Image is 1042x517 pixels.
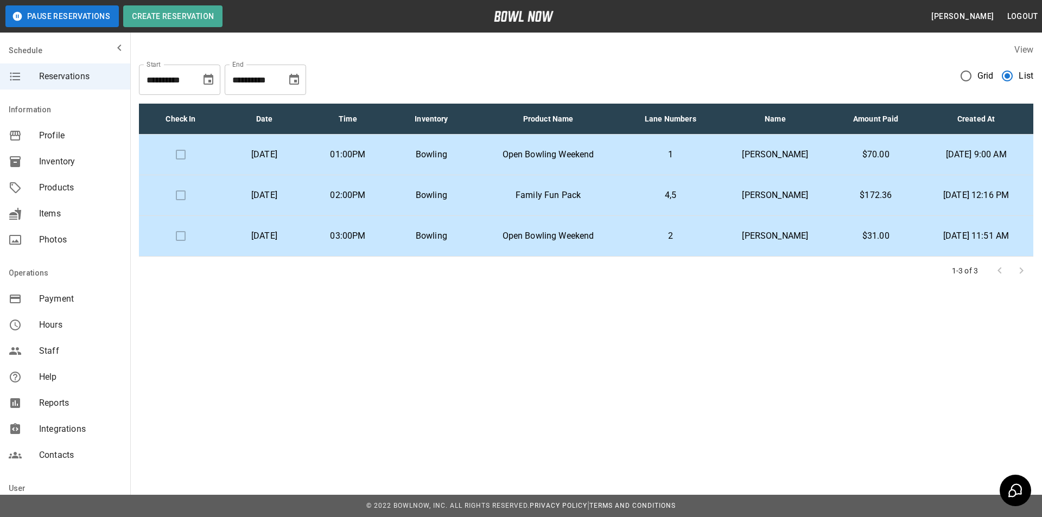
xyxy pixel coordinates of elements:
p: 02:00PM [315,189,381,202]
label: View [1014,44,1033,55]
p: $172.36 [841,189,910,202]
span: Reports [39,397,122,410]
a: Terms and Conditions [589,502,676,509]
p: 03:00PM [315,229,381,242]
button: Logout [1003,7,1042,27]
button: Choose date, selected date is Sep 7, 2025 [283,69,305,91]
span: Reservations [39,70,122,83]
p: [PERSON_NAME] [727,229,824,242]
th: Lane Numbers [623,104,717,135]
th: Created At [919,104,1033,135]
th: Check In [139,104,223,135]
th: Date [223,104,306,135]
p: 1 [632,148,709,161]
p: $70.00 [841,148,910,161]
span: Profile [39,129,122,142]
p: 4,5 [632,189,709,202]
th: Name [718,104,833,135]
button: Create Reservation [123,5,223,27]
span: Photos [39,233,122,246]
p: [DATE] [231,229,297,242]
a: Privacy Policy [530,502,587,509]
p: Family Fun Pack [482,189,614,202]
span: Hours [39,318,122,331]
span: Help [39,371,122,384]
button: Choose date, selected date is Sep 7, 2025 [198,69,219,91]
p: [DATE] 12:16 PM [927,189,1025,202]
th: Time [306,104,390,135]
p: Open Bowling Weekend [482,148,614,161]
span: Items [39,207,122,220]
p: [DATE] [231,189,297,202]
button: [PERSON_NAME] [927,7,998,27]
p: Bowling [398,189,465,202]
span: © 2022 BowlNow, Inc. All Rights Reserved. [366,502,530,509]
span: Contacts [39,449,122,462]
p: $31.00 [841,229,910,242]
span: Payment [39,292,122,305]
span: Integrations [39,423,122,436]
img: logo [494,11,554,22]
th: Amount Paid [833,104,919,135]
button: Pause Reservations [5,5,119,27]
span: Grid [977,69,994,82]
th: Product Name [473,104,623,135]
p: [DATE] [231,148,297,161]
p: [DATE] 11:51 AM [927,229,1025,242]
th: Inventory [390,104,473,135]
span: Staff [39,344,122,358]
p: [PERSON_NAME] [727,189,824,202]
span: List [1019,69,1033,82]
p: 2 [632,229,709,242]
span: Products [39,181,122,194]
p: [PERSON_NAME] [727,148,824,161]
p: 1-3 of 3 [952,265,978,276]
p: Open Bowling Weekend [482,229,614,242]
span: Inventory [39,155,122,168]
p: 01:00PM [315,148,381,161]
p: Bowling [398,148,465,161]
p: [DATE] 9:00 AM [927,148,1025,161]
p: Bowling [398,229,465,242]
